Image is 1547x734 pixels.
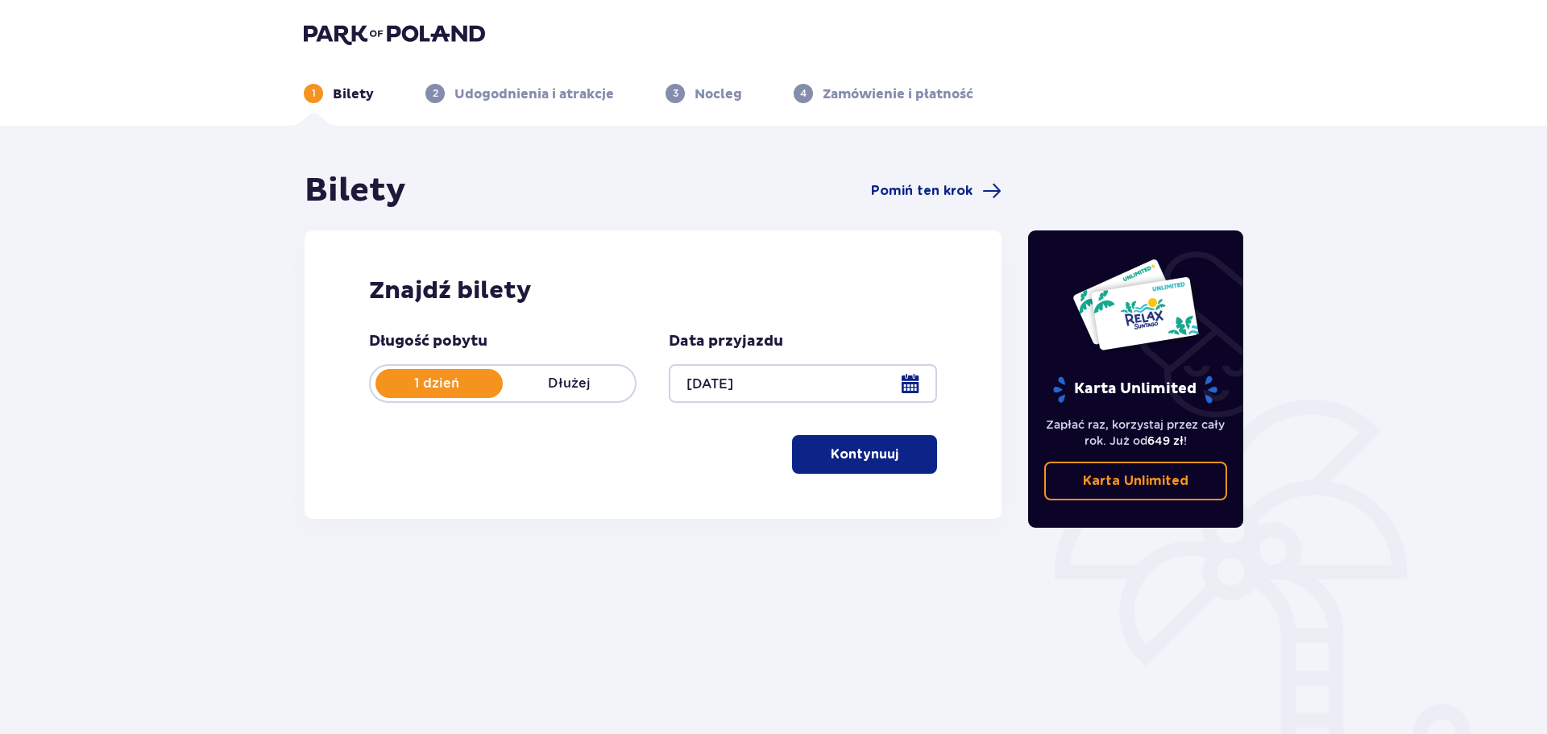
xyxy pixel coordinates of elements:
[369,332,487,351] p: Długość pobytu
[304,23,485,45] img: Park of Poland logo
[792,435,937,474] button: Kontynuuj
[333,85,374,103] p: Bilety
[831,446,898,463] p: Kontynuuj
[823,85,973,103] p: Zamówienie i płatność
[673,86,678,101] p: 3
[304,84,374,103] div: 1Bilety
[312,86,316,101] p: 1
[425,84,614,103] div: 2Udogodnienia i atrakcje
[871,181,1002,201] a: Pomiń ten krok
[454,85,614,103] p: Udogodnienia i atrakcje
[1044,462,1228,500] a: Karta Unlimited
[794,84,973,103] div: 4Zamówienie i płatność
[871,182,973,200] span: Pomiń ten krok
[1147,434,1184,447] span: 649 zł
[305,171,406,211] h1: Bilety
[1083,472,1188,490] p: Karta Unlimited
[666,84,742,103] div: 3Nocleg
[1044,417,1228,449] p: Zapłać raz, korzystaj przez cały rok. Już od !
[503,375,635,392] p: Dłużej
[669,332,783,351] p: Data przyjazdu
[1072,258,1200,351] img: Dwie karty całoroczne do Suntago z napisem 'UNLIMITED RELAX', na białym tle z tropikalnymi liśćmi...
[371,375,503,392] p: 1 dzień
[369,276,937,306] h2: Znajdź bilety
[800,86,807,101] p: 4
[1051,375,1219,404] p: Karta Unlimited
[695,85,742,103] p: Nocleg
[433,86,438,101] p: 2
